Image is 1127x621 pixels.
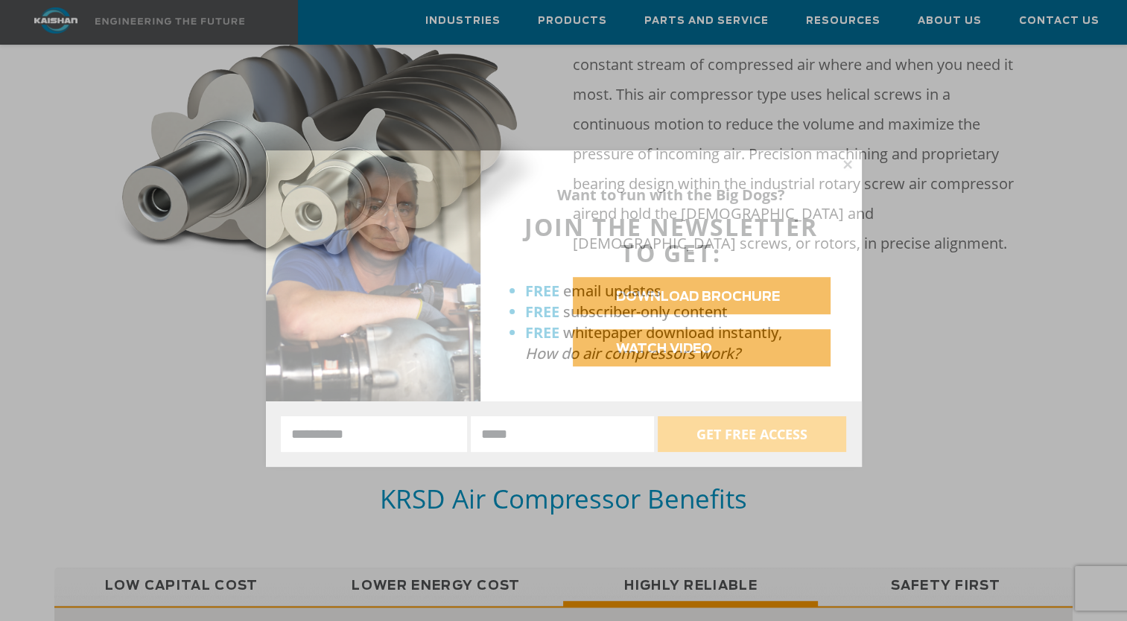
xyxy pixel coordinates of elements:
strong: Want to run with the Big Dogs? [557,185,785,205]
button: Close [841,158,854,171]
input: Name: [281,416,468,452]
span: subscriber-only content [563,302,728,322]
button: GET FREE ACCESS [658,416,846,452]
span: whitepaper download instantly, [563,322,782,343]
strong: FREE [525,302,559,322]
input: Email [471,416,654,452]
span: email updates [563,281,661,301]
span: JOIN THE NEWSLETTER TO GET: [524,211,818,269]
strong: FREE [525,281,559,301]
strong: FREE [525,322,559,343]
em: How do air compressors work? [525,343,740,363]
